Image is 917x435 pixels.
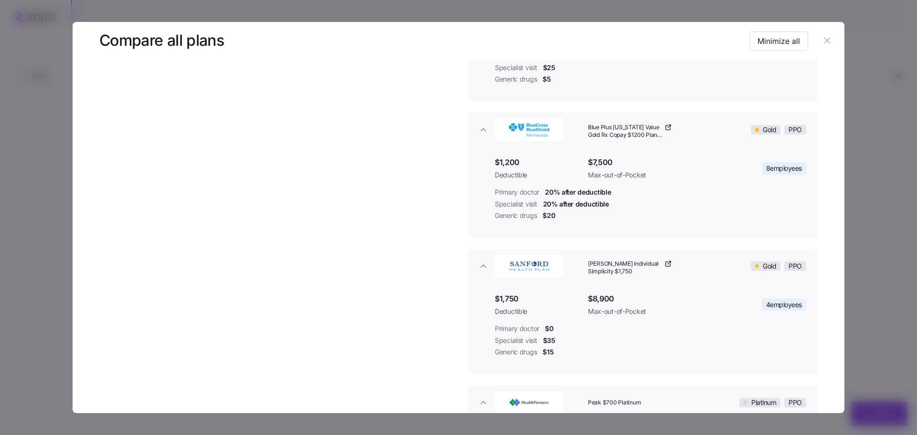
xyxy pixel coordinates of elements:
[496,257,563,276] img: Sanford Health Plan
[495,211,537,220] span: Generic drugs
[495,307,580,316] span: Deductible
[495,74,537,84] span: Generic drugs
[99,30,224,52] h3: Compare all plans
[468,147,818,238] div: BlueCross BlueShield of MinnesotaBlue Plus [US_STATE] Value Gold Rx Copay $1200 Plan 402GoldPPO
[588,260,662,276] span: [PERSON_NAME] Individual Simplicity $1,750
[588,260,672,276] a: [PERSON_NAME] Individual Simplicity $1,750
[468,249,818,283] button: Sanford Health Plan[PERSON_NAME] Individual Simplicity $1,750GoldPPO
[495,63,537,72] span: Specialist visit
[763,262,776,270] span: Gold
[588,170,713,180] span: Max-out-of-Pocket
[757,35,800,47] span: Minimize all
[543,74,551,84] span: $5
[495,347,537,357] span: Generic drugs
[588,124,672,140] a: Blue Plus [US_STATE] Value Gold Rx Copay $1200 Plan 402
[543,336,555,345] span: $35
[495,156,580,168] span: $1,200
[789,398,802,407] span: PPO
[495,170,580,180] span: Deductible
[766,300,802,310] span: 4 employees
[588,293,713,305] span: $8,900
[543,211,555,220] span: $20
[468,385,818,420] button: HealthPartnersPeak $700 PlatinumPlatinumPPO
[468,113,818,147] button: BlueCross BlueShield of MinnesotaBlue Plus [US_STATE] Value Gold Rx Copay $1200 Plan 402GoldPPO
[543,63,555,72] span: $25
[495,187,539,197] span: Primary doctor
[763,125,776,134] span: Gold
[495,324,539,333] span: Primary doctor
[766,164,802,173] span: 8 employees
[588,124,662,140] span: Blue Plus [US_STATE] Value Gold Rx Copay $1200 Plan 402
[588,307,713,316] span: Max-out-of-Pocket
[749,31,808,51] button: Minimize all
[543,199,609,209] span: 20% after deductible
[588,156,713,168] span: $7,500
[468,283,818,374] div: Sanford Health Plan[PERSON_NAME] Individual Simplicity $1,750GoldPPO
[496,393,563,412] img: HealthPartners
[495,293,580,305] span: $1,750
[545,324,553,333] span: $0
[495,336,537,345] span: Specialist visit
[789,262,802,270] span: PPO
[543,347,554,357] span: $15
[495,199,537,209] span: Specialist visit
[496,120,563,139] img: BlueCross BlueShield of Minnesota
[751,398,776,407] span: Platinum
[588,399,703,407] span: Peak $700 Platinum
[789,125,802,134] span: PPO
[545,187,611,197] span: 20% after deductible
